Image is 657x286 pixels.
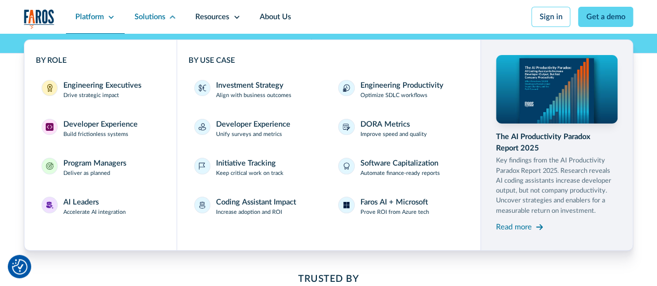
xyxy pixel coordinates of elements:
[531,7,570,27] a: Sign in
[216,80,284,91] div: Investment Strategy
[24,9,55,29] img: Logo of the analytics and reporting company Faros.
[332,152,469,183] a: Software CapitalizationAutomate finance-ready reports
[195,11,229,23] div: Resources
[189,113,325,144] a: Developer ExperienceUnify surveys and metrics
[216,169,284,178] p: Keep critical work on track
[216,208,282,217] p: Increase adoption and ROI
[189,152,325,183] a: Initiative TrackingKeep critical work on track
[46,162,53,170] img: Program Managers
[12,259,28,275] img: Revisit consent button
[189,191,325,222] a: Coding Assistant ImpactIncrease adoption and ROI
[496,131,618,154] div: The AI Productivity Paradox Report 2025
[75,11,104,23] div: Platform
[578,7,633,27] a: Get a demo
[360,197,428,208] div: Faros AI + Microsoft
[46,123,53,131] img: Developer Experience
[63,119,138,130] div: Developer Experience
[63,130,128,139] p: Build frictionless systems
[24,9,55,29] a: home
[46,201,53,209] img: AI Leaders
[189,55,470,66] div: BY USE CASE
[496,156,618,215] p: Key findings from the AI Productivity Paradox Report 2025. Research reveals AI coding assistants ...
[360,91,427,100] p: Optimize SDLC workflows
[332,113,469,144] a: DORA MetricsImprove speed and quality
[36,152,165,183] a: Program ManagersProgram ManagersDeliver as planned
[332,74,469,105] a: Engineering ProductivityOptimize SDLC workflows
[216,91,291,100] p: Align with business outcomes
[36,113,165,144] a: Developer ExperienceDeveloper ExperienceBuild frictionless systems
[63,91,119,100] p: Drive strategic impact
[63,169,110,178] p: Deliver as planned
[332,191,469,222] a: Faros AI + MicrosoftProve ROI from Azure tech
[360,119,410,130] div: DORA Metrics
[36,55,165,66] div: BY ROLE
[100,272,557,286] h2: Trusted By
[360,80,444,91] div: Engineering Productivity
[360,158,438,169] div: Software Capitalization
[63,197,99,208] div: AI Leaders
[12,259,28,275] button: Cookie Settings
[24,34,633,251] nav: Solutions
[63,158,126,169] div: Program Managers
[135,11,165,23] div: Solutions
[216,197,296,208] div: Coding Assistant Impact
[36,74,165,105] a: Engineering ExecutivesEngineering ExecutivesDrive strategic impact
[189,74,325,105] a: Investment StrategyAlign with business outcomes
[216,119,290,130] div: Developer Experience
[360,169,440,178] p: Automate finance-ready reports
[36,191,165,222] a: AI LeadersAI LeadersAccelerate AI integration
[360,130,427,139] p: Improve speed and quality
[63,208,126,217] p: Accelerate AI integration
[63,80,141,91] div: Engineering Executives
[216,158,276,169] div: Initiative Tracking
[46,84,53,92] img: Engineering Executives
[496,55,618,235] a: The AI Productivity Paradox Report 2025Key findings from the AI Productivity Paradox Report 2025....
[216,130,282,139] p: Unify surveys and metrics
[360,208,429,217] p: Prove ROI from Azure tech
[496,222,532,233] div: Read more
